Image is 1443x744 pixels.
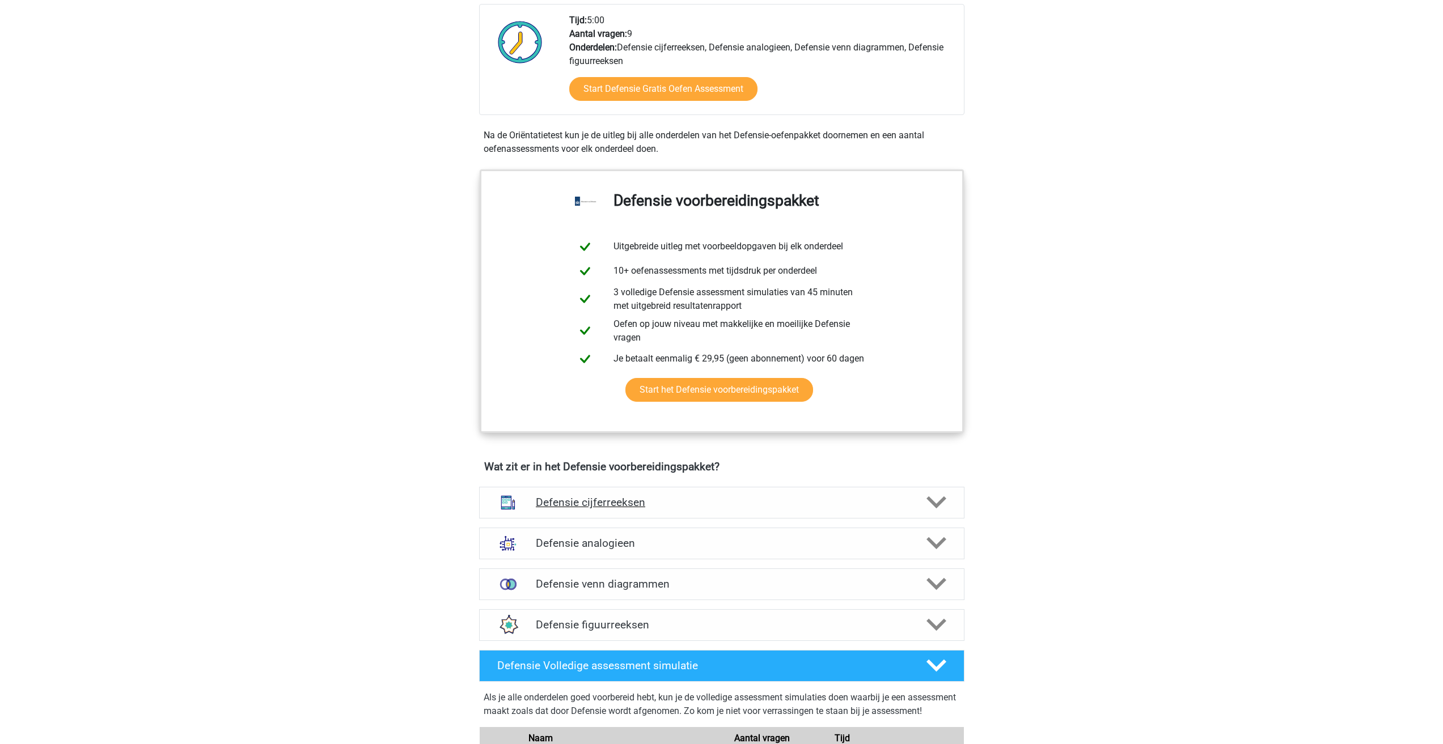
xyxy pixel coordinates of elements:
[479,129,964,156] div: Na de Oriëntatietest kun je de uitleg bij alle onderdelen van het Defensie-oefenpakket doornemen ...
[484,460,959,473] h4: Wat zit er in het Defensie voorbereidingspakket?
[475,609,969,641] a: figuurreeksen Defensie figuurreeksen
[536,618,907,631] h4: Defensie figuurreeksen
[561,14,963,114] div: 5:00 9 Defensie cijferreeksen, Defensie analogieen, Defensie venn diagrammen, Defensie figuurreeksen
[625,378,813,402] a: Start het Defensie voorbereidingspakket
[493,610,523,640] img: figuurreeksen
[475,528,969,559] a: analogieen Defensie analogieen
[493,488,523,517] img: cijferreeksen
[569,15,587,25] b: Tijd:
[536,496,907,509] h4: Defensie cijferreeksen
[475,650,969,682] a: Defensie Volledige assessment simulatie
[569,28,627,39] b: Aantal vragen:
[493,569,523,599] img: venn diagrammen
[475,568,969,600] a: venn diagrammen Defensie venn diagrammen
[475,487,969,518] a: cijferreeksen Defensie cijferreeksen
[536,537,907,550] h4: Defensie analogieen
[536,577,907,590] h4: Defensie venn diagrammen
[569,77,758,101] a: Start Defensie Gratis Oefen Assessment
[497,659,908,672] h4: Defensie Volledige assessment simulatie
[492,14,549,70] img: Klok
[493,529,523,558] img: analogieen
[569,42,617,53] b: Onderdelen:
[484,691,960,722] div: Als je alle onderdelen goed voorbereid hebt, kun je de volledige assessment simulaties doen waarb...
